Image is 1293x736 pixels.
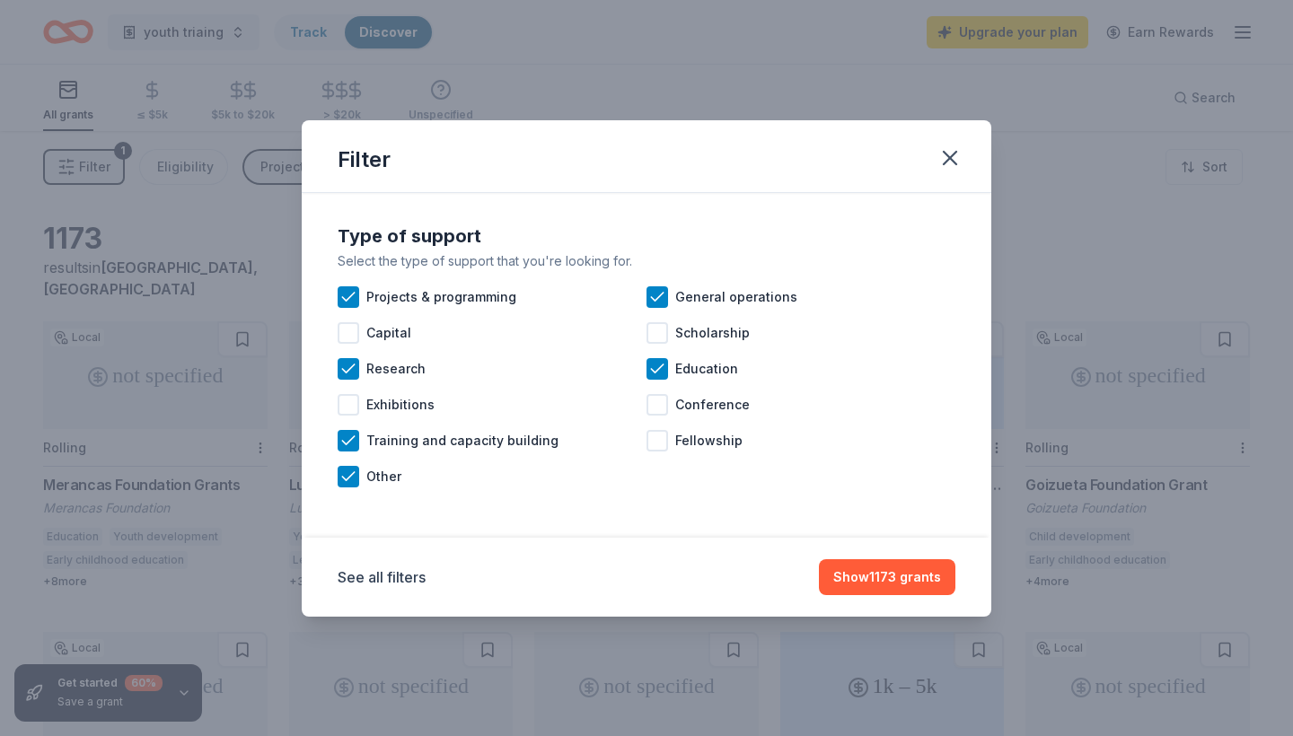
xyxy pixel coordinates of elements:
[338,145,391,174] div: Filter
[675,286,797,308] span: General operations
[675,394,750,416] span: Conference
[366,394,435,416] span: Exhibitions
[366,430,559,451] span: Training and capacity building
[366,466,401,487] span: Other
[675,430,743,451] span: Fellowship
[338,222,955,250] div: Type of support
[819,559,955,595] button: Show1173 grants
[366,358,426,380] span: Research
[338,250,955,272] div: Select the type of support that you're looking for.
[366,286,516,308] span: Projects & programming
[675,322,750,344] span: Scholarship
[675,358,738,380] span: Education
[366,322,411,344] span: Capital
[338,566,426,588] button: See all filters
